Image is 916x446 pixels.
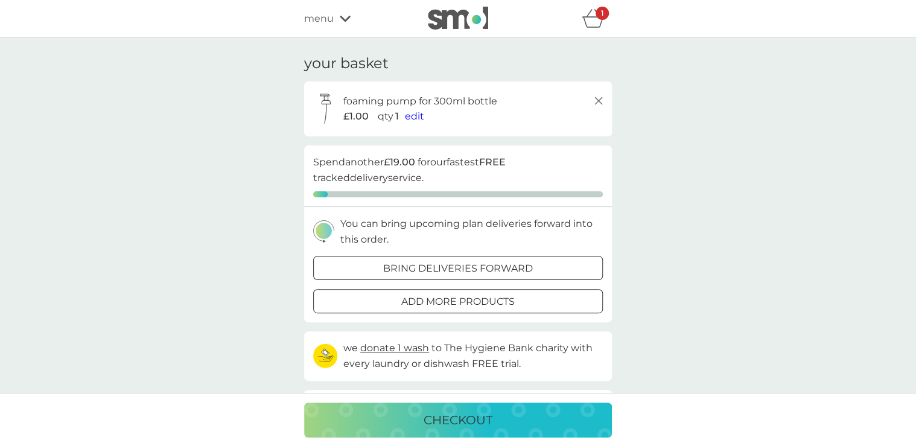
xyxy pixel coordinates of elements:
[313,220,334,243] img: delivery-schedule.svg
[304,55,389,72] h3: your basket
[313,155,603,185] p: Spend another for our fastest tracked delivery service.
[304,11,334,27] span: menu
[405,110,424,122] span: edit
[378,109,393,124] p: qty
[360,342,429,354] span: donate 1 wash
[343,109,369,124] span: £1.00
[313,256,603,280] button: bring deliveries forward
[395,109,399,124] p: 1
[401,294,515,310] p: add more products
[582,7,612,31] div: basket
[384,156,415,168] strong: £19.00
[343,94,497,109] p: foaming pump for 300ml bottle
[428,7,488,30] img: smol
[304,403,612,438] button: checkout
[405,109,424,124] button: edit
[479,156,506,168] strong: FREE
[313,289,603,313] button: add more products
[343,340,603,371] p: we to The Hygiene Bank charity with every laundry or dishwash FREE trial.
[383,261,533,276] p: bring deliveries forward
[340,216,603,247] p: You can bring upcoming plan deliveries forward into this order.
[424,410,492,430] p: checkout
